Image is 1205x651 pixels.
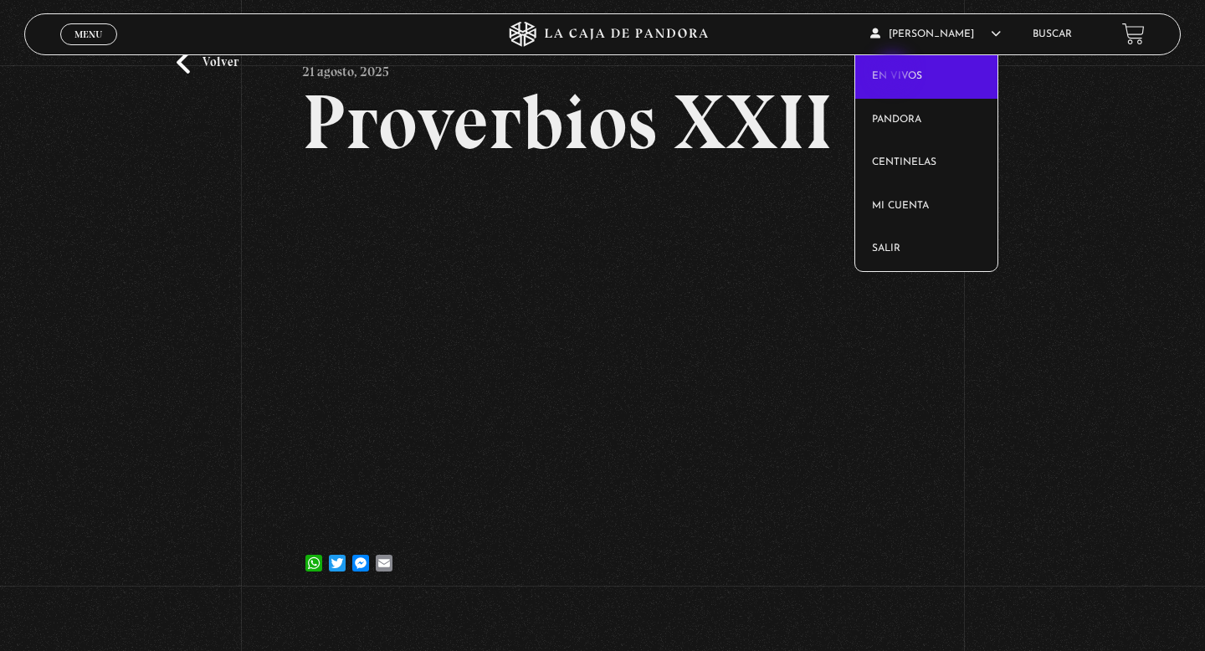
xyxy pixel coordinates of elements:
a: En vivos [855,55,998,99]
a: Twitter [326,538,349,572]
a: Pandora [855,99,998,142]
a: WhatsApp [302,538,326,572]
a: Email [372,538,396,572]
iframe: Dailymotion video player – CENTINELAS 23-7 - PROVERIOS 22 [302,186,904,524]
a: Volver [177,51,238,74]
a: View your shopping cart [1122,23,1145,45]
a: Buscar [1033,29,1072,39]
a: Mi cuenta [855,185,998,228]
a: Messenger [349,538,372,572]
p: 21 agosto, 2025 [302,51,389,85]
span: Cerrar [69,43,109,54]
span: [PERSON_NAME] [870,29,1001,39]
a: Salir [855,228,998,271]
h2: Proverbios XXII [302,84,904,161]
span: Menu [74,29,102,39]
a: Centinelas [855,141,998,185]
